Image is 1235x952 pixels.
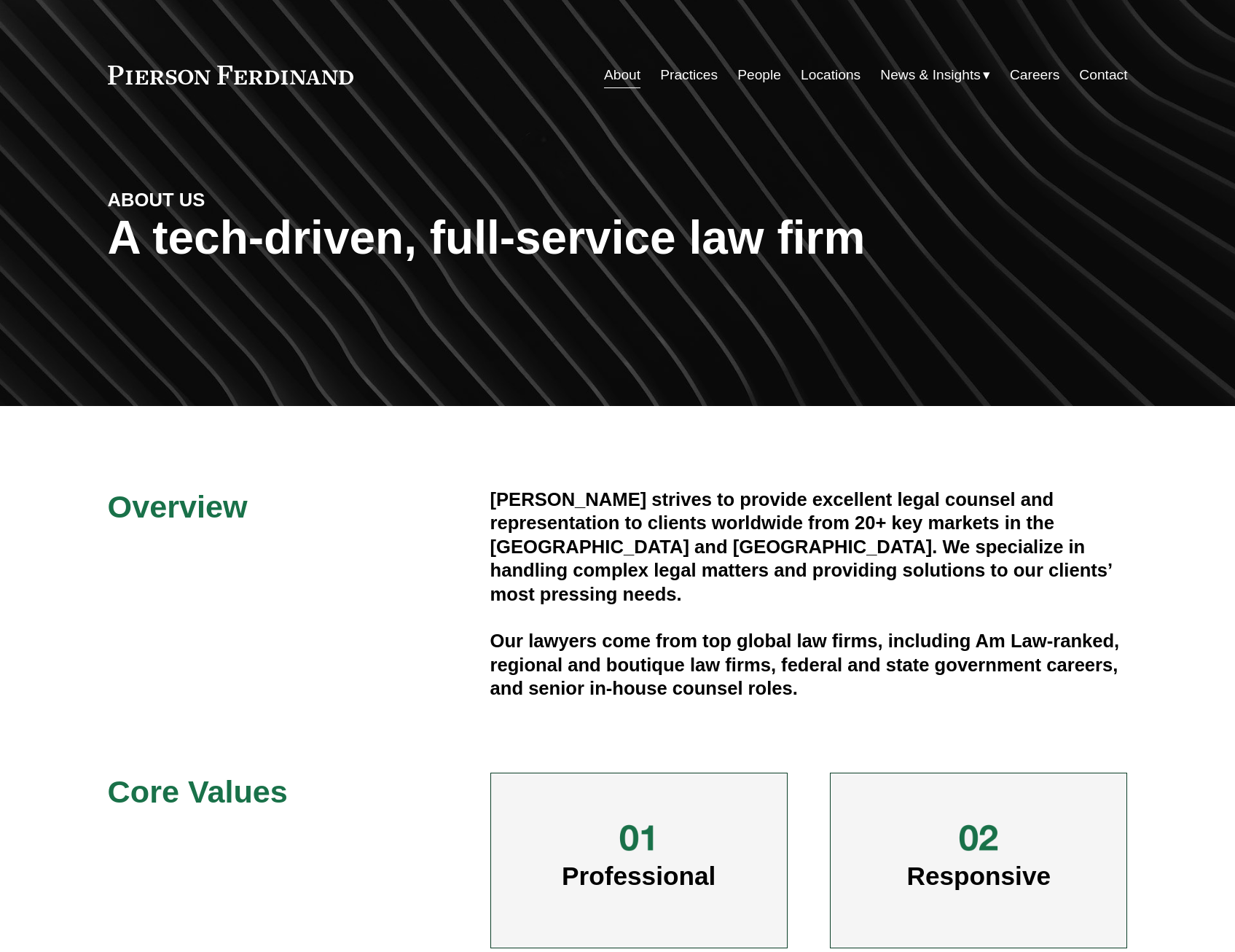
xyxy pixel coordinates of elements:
[660,61,718,89] a: Practices
[490,488,1128,606] h4: [PERSON_NAME] strives to provide excellent legal counsel and representation to clients worldwide ...
[801,61,860,89] a: Locations
[108,489,248,524] span: Overview
[880,61,990,89] a: folder dropdown
[737,61,781,89] a: People
[562,862,715,890] span: Professional
[490,629,1128,700] h4: Our lawyers come from top global law firms, including Am Law-ranked, regional and boutique law fi...
[108,774,288,809] span: Core Values
[1010,61,1059,89] a: Careers
[108,211,1128,265] h1: A tech-driven, full-service law firm
[907,862,1051,890] span: Responsive
[1079,61,1127,89] a: Contact
[604,61,640,89] a: About
[880,63,981,88] span: News & Insights
[108,190,205,210] strong: ABOUT US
